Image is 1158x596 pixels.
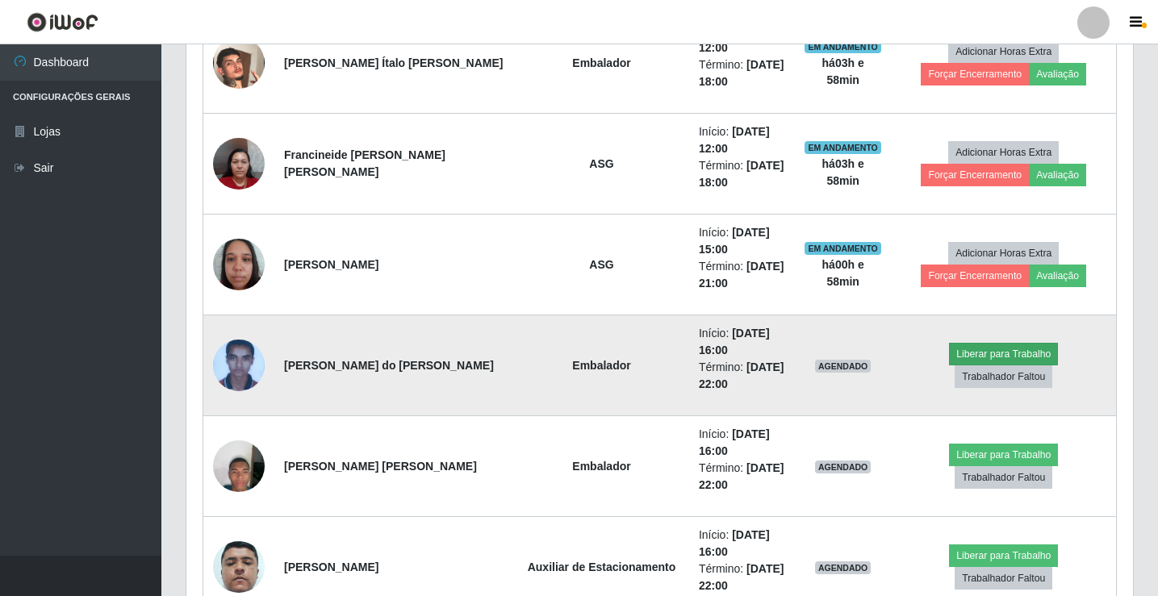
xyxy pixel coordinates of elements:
button: Forçar Encerramento [921,63,1029,85]
strong: há 03 h e 58 min [822,56,864,86]
strong: [PERSON_NAME] do [PERSON_NAME] [284,359,494,372]
button: Adicionar Horas Extra [948,40,1059,63]
li: Término: [699,460,785,494]
li: Início: [699,325,785,359]
strong: [PERSON_NAME] [284,258,378,271]
strong: Francineide [PERSON_NAME] [PERSON_NAME] [284,148,445,178]
button: Liberar para Trabalho [949,444,1058,466]
time: [DATE] 12:00 [699,125,770,155]
img: 1740415667017.jpeg [213,230,265,298]
strong: Embalador [572,56,630,69]
button: Trabalhador Faltou [955,466,1052,489]
img: CoreUI Logo [27,12,98,32]
strong: [PERSON_NAME] [284,561,378,573]
span: AGENDADO [815,360,872,373]
button: Avaliação [1029,265,1086,287]
strong: Auxiliar de Estacionamento [528,561,676,573]
button: Avaliação [1029,164,1086,186]
span: EM ANDAMENTO [805,40,881,53]
li: Início: [699,426,785,460]
time: [DATE] 15:00 [699,226,770,256]
button: Trabalhador Faltou [955,365,1052,388]
span: EM ANDAMENTO [805,242,881,255]
time: [DATE] 16:00 [699,327,770,356]
strong: [PERSON_NAME] [PERSON_NAME] [284,460,477,473]
button: Avaliação [1029,63,1086,85]
li: Término: [699,157,785,191]
time: [DATE] 16:00 [699,528,770,558]
span: AGENDADO [815,461,872,473]
strong: Embalador [572,359,630,372]
strong: [PERSON_NAME] Ítalo [PERSON_NAME] [284,56,503,69]
strong: há 00 h e 58 min [822,258,864,288]
img: 1673386012464.jpeg [213,332,265,399]
li: Término: [699,56,785,90]
li: Término: [699,359,785,393]
button: Trabalhador Faltou [955,567,1052,590]
strong: ASG [589,157,613,170]
button: Liberar para Trabalho [949,343,1058,365]
button: Adicionar Horas Extra [948,141,1059,164]
img: 1726002463138.jpeg [213,17,265,109]
strong: ASG [589,258,613,271]
time: [DATE] 16:00 [699,427,770,457]
li: Término: [699,561,785,594]
img: 1756464987766.jpeg [213,431,265,500]
img: 1735852864597.jpeg [213,129,265,198]
li: Início: [699,224,785,258]
li: Início: [699,527,785,561]
button: Forçar Encerramento [921,265,1029,287]
strong: Embalador [572,460,630,473]
button: Liberar para Trabalho [949,544,1058,567]
li: Início: [699,123,785,157]
li: Término: [699,258,785,292]
button: Adicionar Horas Extra [948,242,1059,265]
span: EM ANDAMENTO [805,141,881,154]
strong: há 03 h e 58 min [822,157,864,187]
button: Forçar Encerramento [921,164,1029,186]
span: AGENDADO [815,561,872,574]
